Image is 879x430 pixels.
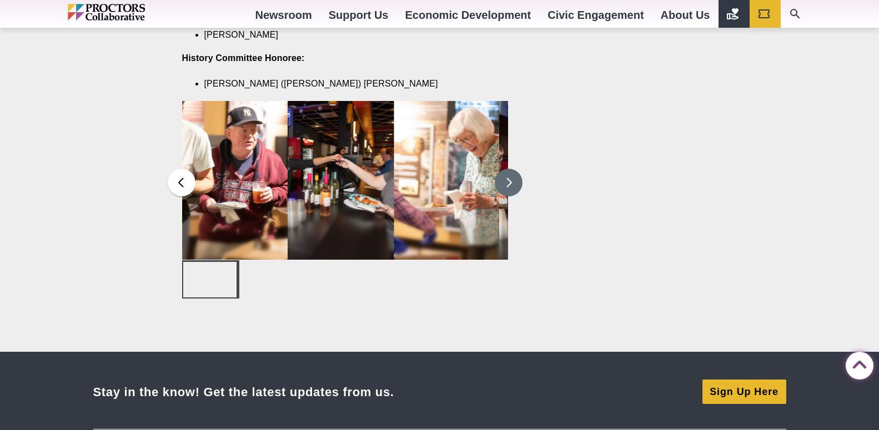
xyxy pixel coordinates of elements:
button: Next slide [495,169,523,196]
div: Stay in the know! Get the latest updates from us. [93,385,394,399]
img: Proctors logo [68,4,193,21]
a: Back to Top [846,352,868,375]
li: [PERSON_NAME] ([PERSON_NAME]) [PERSON_NAME] [204,78,492,90]
li: [PERSON_NAME] [204,29,492,41]
a: Sign Up Here [702,380,786,404]
strong: History Committee Honoree: [182,53,305,63]
button: Previous slide [168,169,195,196]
